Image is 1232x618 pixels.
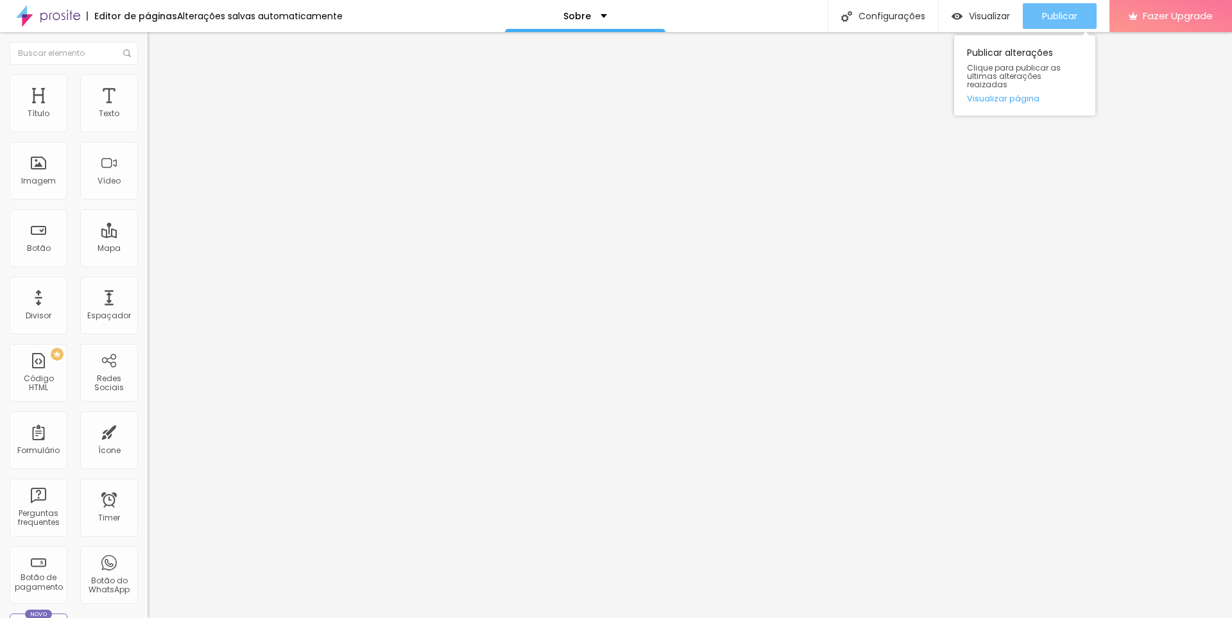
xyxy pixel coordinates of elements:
div: Divisor [26,311,51,320]
div: Espaçador [87,311,131,320]
div: Texto [99,109,119,118]
span: Clique para publicar as ultimas alterações reaizadas [967,64,1082,89]
p: Sobre [563,12,591,21]
div: Publicar alterações [954,35,1095,116]
input: Buscar elemento [10,42,138,65]
div: Alterações salvas automaticamente [177,12,343,21]
div: Mapa [98,244,121,253]
div: Botão do WhatsApp [83,576,134,595]
iframe: Editor [148,32,1232,618]
div: Título [28,109,49,118]
div: Vídeo [98,176,121,185]
img: view-1.svg [952,11,963,22]
div: Formulário [17,446,60,455]
img: Icone [123,49,131,57]
div: Perguntas frequentes [13,509,64,528]
div: Timer [98,513,120,522]
div: Botão [27,244,51,253]
div: Redes Sociais [83,374,134,393]
div: Imagem [21,176,56,185]
button: Publicar [1023,3,1097,29]
div: Botão de pagamento [13,573,64,592]
span: Fazer Upgrade [1143,10,1213,21]
button: Visualizar [939,3,1023,29]
span: Visualizar [969,11,1010,21]
img: Icone [841,11,852,22]
div: Editor de páginas [87,12,177,21]
div: Ícone [98,446,121,455]
span: Publicar [1042,11,1077,21]
div: Código HTML [13,374,64,393]
a: Visualizar página [967,94,1082,103]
